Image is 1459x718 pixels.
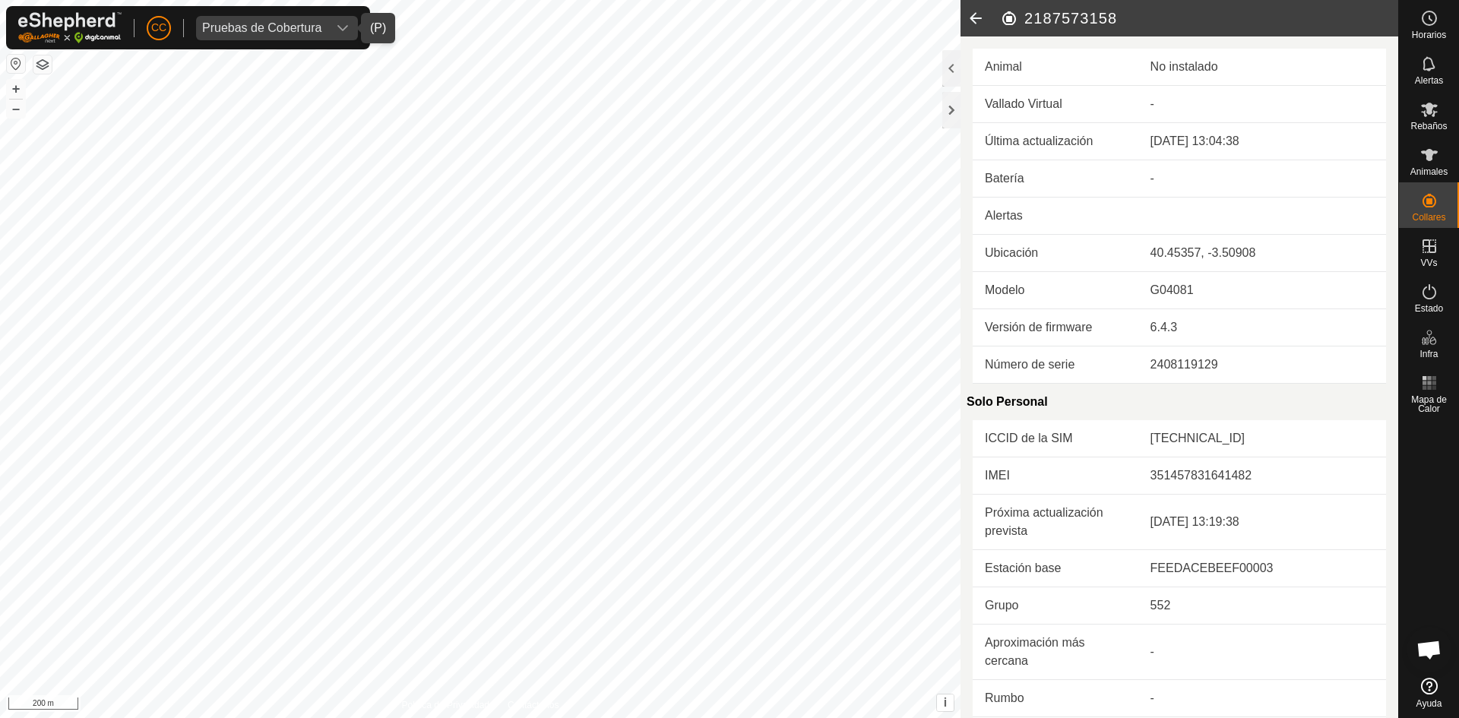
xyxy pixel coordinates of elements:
[33,55,52,74] button: Capas del Mapa
[973,495,1138,550] td: Próxima actualización prevista
[973,625,1138,680] td: Aproximación más cercana
[973,420,1138,457] td: ICCID de la SIM
[1415,304,1443,313] span: Estado
[1412,30,1446,40] span: Horarios
[1410,122,1447,131] span: Rebaños
[973,123,1138,160] td: Última actualización
[973,86,1138,123] td: Vallado Virtual
[1138,420,1386,457] td: [TECHNICAL_ID]
[973,587,1138,625] td: Grupo
[1403,395,1455,413] span: Mapa de Calor
[196,16,328,40] span: Pruebas de Cobertura
[1150,132,1374,150] div: [DATE] 13:04:38
[7,55,25,73] button: Restablecer Mapa
[973,346,1138,384] td: Número de serie
[944,696,947,709] span: i
[1150,356,1374,374] div: 2408119129
[151,20,166,36] span: CC
[973,680,1138,717] td: Rumbo
[1415,76,1443,85] span: Alertas
[7,100,25,118] button: –
[1150,58,1374,76] div: No instalado
[973,457,1138,495] td: IMEI
[1399,672,1459,714] a: Ayuda
[402,698,489,712] a: Política de Privacidad
[7,80,25,98] button: +
[1150,169,1374,188] div: -
[1138,680,1386,717] td: -
[967,384,1386,420] div: Solo Personal
[973,272,1138,309] td: Modelo
[18,12,122,43] img: Logo Gallagher
[1150,97,1154,110] app-display-virtual-paddock-transition: -
[1412,213,1445,222] span: Collares
[973,49,1138,86] td: Animal
[508,698,559,712] a: Contáctenos
[1150,281,1374,299] div: G04081
[973,550,1138,587] td: Estación base
[1138,587,1386,625] td: 552
[973,198,1138,235] td: Alertas
[1138,495,1386,550] td: [DATE] 13:19:38
[973,235,1138,272] td: Ubicación
[937,694,954,711] button: i
[973,160,1138,198] td: Batería
[328,16,358,40] div: dropdown trigger
[1410,167,1448,176] span: Animales
[1420,258,1437,267] span: VVs
[1138,550,1386,587] td: FEEDACEBEEF00003
[1138,457,1386,495] td: 351457831641482
[1407,627,1452,672] div: Chat abierto
[1138,625,1386,680] td: -
[1150,244,1374,262] div: 40.45357, -3.50908
[973,309,1138,346] td: Versión de firmware
[202,22,321,34] div: Pruebas de Cobertura
[1000,9,1398,27] h2: 2187573158
[1419,350,1438,359] span: Infra
[1150,318,1374,337] div: 6.4.3
[1416,699,1442,708] span: Ayuda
